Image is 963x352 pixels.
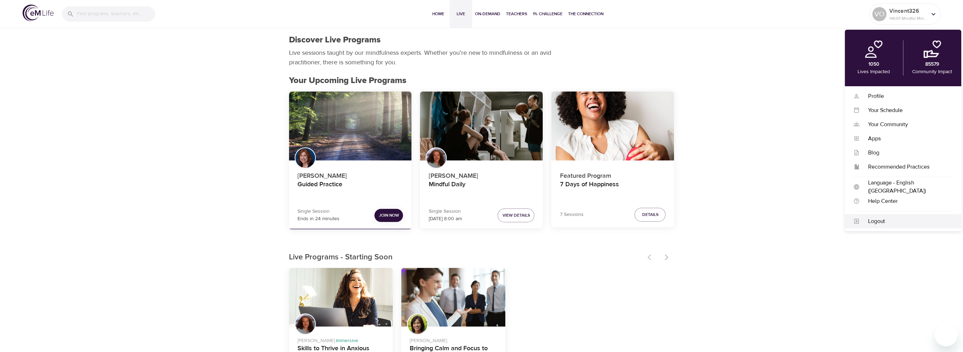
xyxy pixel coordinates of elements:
p: [DATE] 8:00 am [428,215,462,223]
h2: Your Upcoming Live Programs [289,76,674,86]
span: The Connection [568,10,603,18]
div: Language - English ([GEOGRAPHIC_DATA]) [860,179,953,195]
p: 85579 [925,61,939,68]
iframe: Button to launch messaging window [935,324,957,346]
p: [PERSON_NAME] [297,168,403,181]
div: Blog [860,149,953,157]
p: [PERSON_NAME] [410,334,497,345]
div: Your Schedule [860,106,953,115]
h4: 7 Days of Happiness [560,181,666,198]
span: 1% Challenge [533,10,562,18]
span: View Details [502,212,530,219]
div: Your Community [860,121,953,129]
div: VO [872,7,886,21]
button: Details [634,208,666,222]
h1: Discover Live Programs [289,35,381,45]
span: Teachers [506,10,527,18]
span: Home [430,10,447,18]
p: 14697 Mindful Minutes [889,15,927,22]
button: Join Now [374,209,403,222]
button: Bringing Calm and Focus to Overwhelming Situations [401,268,505,327]
p: Single Session [297,208,339,215]
div: Recommended Practices [860,163,953,171]
img: logo [23,5,54,21]
input: Find programs, teachers, etc... [77,6,155,22]
div: Help Center [860,197,953,205]
div: Logout [860,217,953,225]
p: [PERSON_NAME] · [297,334,385,345]
img: personal.png [865,40,883,58]
span: Join Now [379,212,399,219]
p: Single Session [428,208,462,215]
button: Guided Practice [289,92,412,161]
p: Live sessions taught by our mindfulness experts. Whether you're new to mindfulness or an avid pra... [289,48,554,67]
h4: Mindful Daily [428,181,534,198]
button: Mindful Daily [420,92,543,161]
p: [PERSON_NAME] [428,168,534,181]
button: 7 Days of Happiness [551,92,674,161]
div: Profile [860,92,953,100]
p: Live Programs - Starting Soon [289,252,643,263]
p: Featured Program [560,168,666,181]
p: Ends in 24 minutes [297,215,339,223]
p: 7 Sessions [560,211,583,218]
button: Skills to Thrive in Anxious Times [289,268,393,327]
div: Apps [860,135,953,143]
button: View Details [498,209,534,222]
p: Community Impact [912,68,952,76]
span: On-Demand [475,10,500,18]
p: Vincent326 [889,7,927,15]
p: 1050 [868,61,879,68]
span: Live [452,10,469,18]
img: community.png [923,40,941,58]
span: Details [642,211,658,218]
h4: Guided Practice [297,181,403,198]
span: Immersive [336,338,358,344]
p: Lives Impacted [857,68,890,76]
